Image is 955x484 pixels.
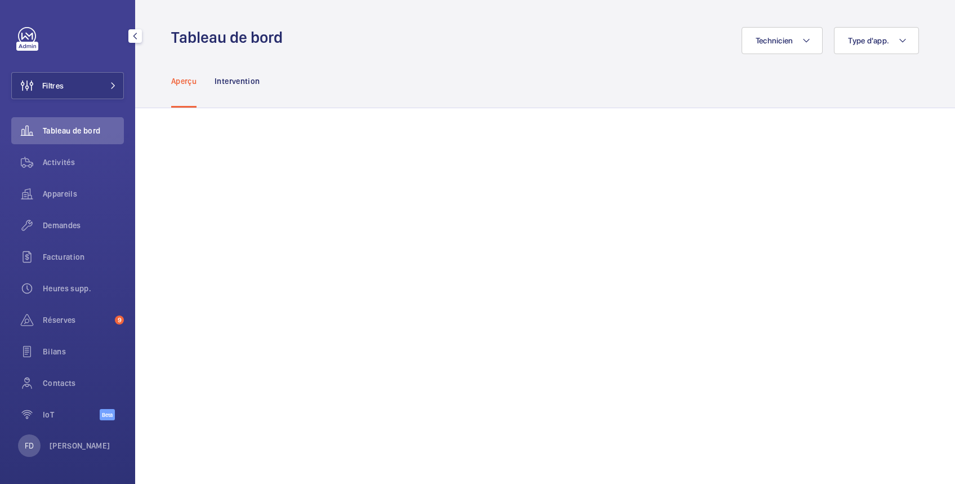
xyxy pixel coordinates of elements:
span: Heures supp. [43,283,124,294]
span: 9 [115,316,124,325]
h1: Tableau de bord [171,27,289,48]
span: Appareils [43,188,124,199]
span: Technicien [756,36,793,45]
button: Filtres [11,72,124,99]
span: Bilans [43,346,124,357]
span: Facturation [43,251,124,263]
button: Type d'app. [834,27,919,54]
span: Activités [43,157,124,168]
span: Tableau de bord [43,125,124,136]
span: Filtres [42,80,64,91]
span: IoT [43,409,100,420]
span: Beta [100,409,115,420]
span: Réserves [43,314,110,326]
p: FD [25,440,34,451]
span: Type d'app. [848,36,889,45]
p: [PERSON_NAME] [50,440,110,451]
button: Technicien [742,27,823,54]
span: Contacts [43,378,124,389]
span: Demandes [43,220,124,231]
p: Intervention [215,76,260,87]
p: Aperçu [171,76,197,87]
